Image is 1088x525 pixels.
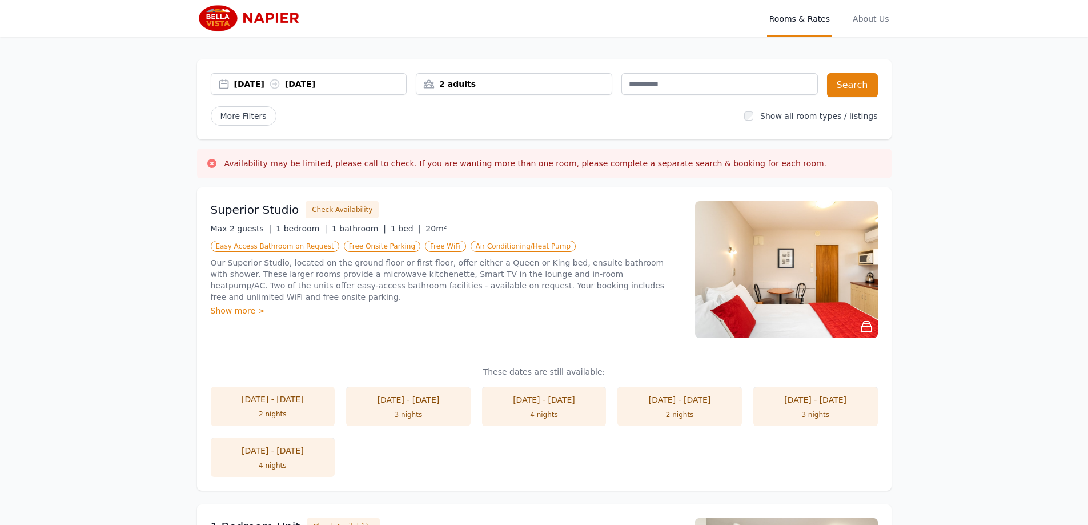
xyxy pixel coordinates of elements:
[234,78,407,90] div: [DATE] [DATE]
[471,241,576,252] span: Air Conditioning/Heat Pump
[425,224,447,233] span: 20m²
[211,202,299,218] h3: Superior Studio
[629,410,730,419] div: 2 nights
[211,305,681,316] div: Show more >
[358,410,459,419] div: 3 nights
[358,394,459,406] div: [DATE] - [DATE]
[765,394,866,406] div: [DATE] - [DATE]
[276,224,327,233] span: 1 bedroom |
[493,410,595,419] div: 4 nights
[211,366,878,378] p: These dates are still available:
[224,158,827,169] h3: Availability may be limited, please call to check. If you are wanting more than one room, please ...
[416,78,612,90] div: 2 adults
[211,241,339,252] span: Easy Access Bathroom on Request
[222,461,324,470] div: 4 nights
[211,106,276,126] span: More Filters
[827,73,878,97] button: Search
[222,410,324,419] div: 2 nights
[493,394,595,406] div: [DATE] - [DATE]
[760,111,877,121] label: Show all room types / listings
[391,224,421,233] span: 1 bed |
[306,201,379,218] button: Check Availability
[332,224,386,233] span: 1 bathroom |
[344,241,420,252] span: Free Onsite Parking
[629,394,730,406] div: [DATE] - [DATE]
[425,241,466,252] span: Free WiFi
[765,410,866,419] div: 3 nights
[211,224,272,233] span: Max 2 guests |
[197,5,307,32] img: Bella Vista Napier
[211,257,681,303] p: Our Superior Studio, located on the ground floor or first floor, offer either a Queen or King bed...
[222,394,324,405] div: [DATE] - [DATE]
[222,445,324,456] div: [DATE] - [DATE]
